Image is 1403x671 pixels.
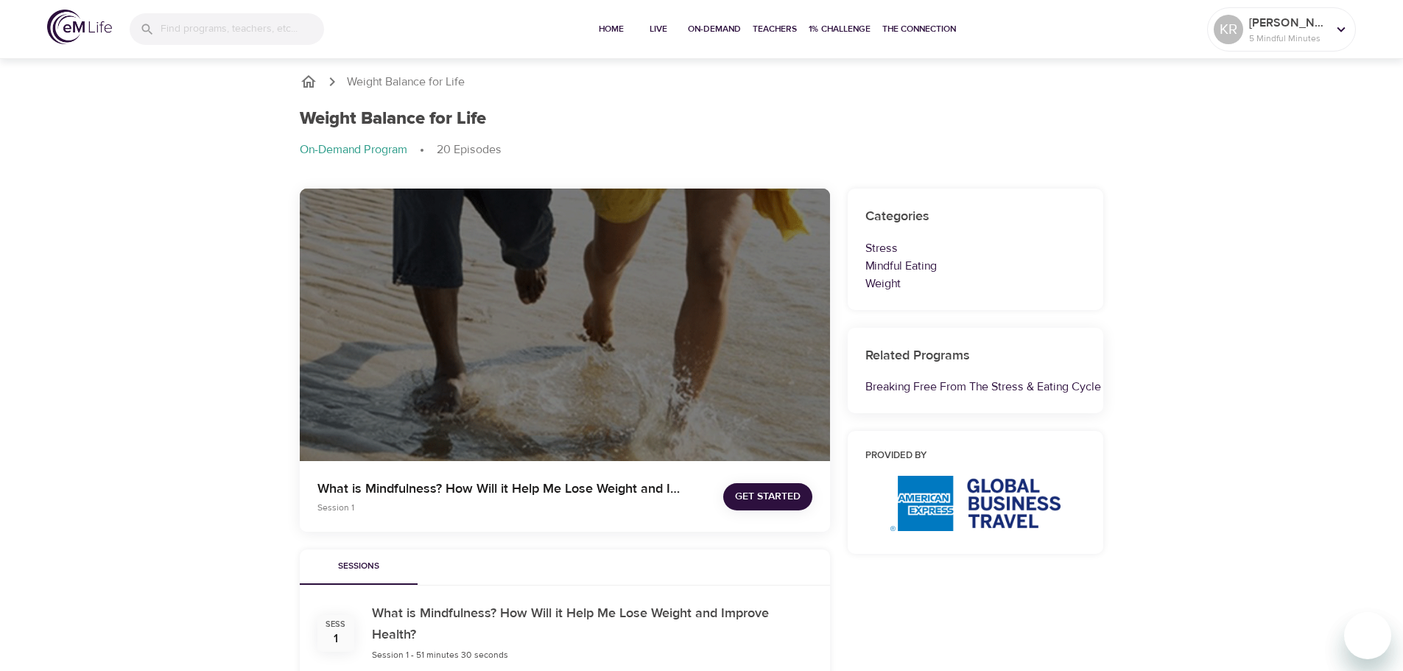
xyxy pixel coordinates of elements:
input: Find programs, teachers, etc... [161,13,324,45]
span: The Connection [882,21,956,37]
img: AmEx%20GBT%20logo.png [890,476,1061,531]
div: 1 [334,630,338,647]
span: Sessions [309,559,409,575]
nav: breadcrumb [300,141,1104,159]
p: What is Mindfulness? How Will it Help Me Lose Weight and Improve Health? [317,479,684,499]
p: Session 1 [317,501,684,514]
span: Session 1 - 51 minutes 30 seconds [372,649,508,661]
img: logo [47,10,112,44]
p: Mindful Eating [865,257,1086,275]
p: Weight Balance for Life [347,74,465,91]
span: Live [641,21,676,37]
span: On-Demand [688,21,741,37]
div: Sess [326,619,345,630]
span: Home [594,21,629,37]
div: KR [1214,15,1243,44]
p: Weight [865,275,1086,292]
p: 5 Mindful Minutes [1249,32,1327,45]
span: Teachers [753,21,797,37]
p: On-Demand Program [300,141,407,158]
button: Get Started [723,483,812,510]
iframe: Button to launch messaging window [1344,612,1391,659]
span: 1% Challenge [809,21,871,37]
nav: breadcrumb [300,73,1104,91]
p: 20 Episodes [437,141,502,158]
p: [PERSON_NAME] [1249,14,1327,32]
h6: Provided by [865,449,1086,464]
h6: Related Programs [865,345,1086,367]
a: Breaking Free From The Stress & Eating Cycle [865,379,1101,394]
h6: What is Mindfulness? How Will it Help Me Lose Weight and Improve Health? [372,603,812,646]
h6: Categories [865,206,1086,228]
h1: Weight Balance for Life [300,108,486,130]
span: Get Started [735,488,801,506]
p: Stress [865,239,1086,257]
